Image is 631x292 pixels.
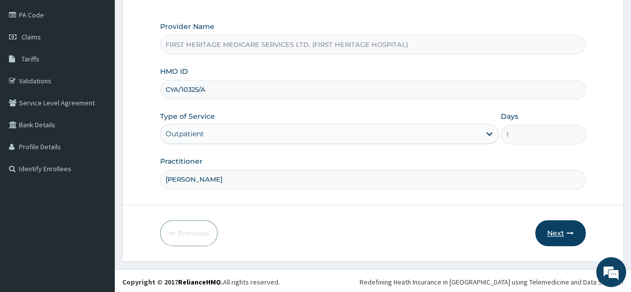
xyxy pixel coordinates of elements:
input: Enter Name [160,170,586,189]
button: Next [535,220,586,246]
label: Provider Name [160,21,214,31]
label: Days [501,111,518,121]
img: d_794563401_company_1708531726252_794563401 [18,50,40,75]
label: HMO ID [160,66,188,76]
span: We're online! [58,84,138,185]
label: Type of Service [160,111,215,121]
input: Enter HMO ID [160,80,586,99]
button: Previous [160,220,217,246]
a: RelianceHMO [178,278,221,287]
div: Chat with us now [52,56,168,69]
div: Minimize live chat window [164,5,188,29]
div: Outpatient [166,129,204,139]
span: Claims [21,32,41,41]
textarea: Type your message and hit 'Enter' [5,190,190,225]
span: Tariffs [21,54,39,63]
label: Practitioner [160,156,203,166]
div: Redefining Heath Insurance in [GEOGRAPHIC_DATA] using Telemedicine and Data Science! [360,277,624,287]
strong: Copyright © 2017 . [122,278,223,287]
